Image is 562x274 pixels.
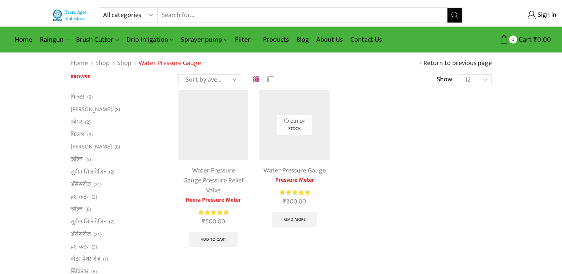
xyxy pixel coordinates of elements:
input: Search for... [158,8,448,23]
span: 0 [509,35,517,43]
span: ₹ [202,216,205,227]
a: Products [259,31,293,48]
a: Pressure Meter [259,176,329,185]
a: Read more about “Pressure Meter” [272,212,317,227]
a: Sprayer pump [177,31,231,48]
a: Return to previous page [423,59,492,68]
a: फॉगर [71,116,82,128]
bdi: 500.00 [202,216,225,227]
a: Pressure Relief Valve [203,175,244,196]
a: ब्रश कटर [71,191,89,203]
a: व्हाॅल्व [71,153,83,166]
a: सुप्रीम सिलपोलिन [71,216,106,228]
a: Filter [231,31,259,48]
span: (2) [109,168,115,176]
a: फिल्टर [71,128,85,141]
span: (1) [103,256,108,263]
span: (24) [93,181,102,188]
span: (3) [92,243,97,251]
span: (9) [87,93,93,101]
a: Add to cart: “Heera Pressure Meter” [189,232,238,247]
bdi: 300.00 [283,196,306,207]
a: Contact Us [347,31,386,48]
span: (9) [87,131,93,138]
a: Home [71,59,88,68]
a: [PERSON_NAME] [71,103,112,116]
a: Water Pressure Gauge [263,165,326,176]
span: (2) [109,218,115,226]
span: Show [437,75,452,85]
span: (8) [115,106,120,113]
div: Rated 5.00 out of 5 [198,209,228,216]
a: Water Pressure Gauge [183,165,235,186]
a: अ‍ॅसेसरीज [71,178,91,191]
span: (2) [85,119,91,126]
a: ब्रश कटर [71,240,89,253]
span: ₹ [534,34,537,45]
a: अ‍ॅसेसरीज [71,228,91,240]
div: Rated 5.00 out of 5 [280,189,310,196]
span: Cart [517,35,532,45]
span: Sign in [536,10,556,20]
span: ₹ [283,196,286,207]
a: 0 Cart ₹0.00 [470,33,551,47]
img: Water-Pressure-Gauge [259,90,329,160]
a: फिल्टर [71,93,85,103]
p: Out of stock [277,115,312,135]
a: Brush Cutter [72,31,122,48]
a: Raingun [36,31,72,48]
a: Drip Irrigation [123,31,177,48]
select: Shop order [178,74,241,85]
bdi: 0.00 [534,34,551,45]
a: Heera Pressure Meter [178,196,248,205]
span: (8) [115,143,120,151]
a: व्हाॅल्व [71,203,83,216]
span: (24) [93,231,102,238]
h1: Water Pressure Gauge [139,59,201,68]
button: Search button [447,8,462,23]
span: Rated out of 5 [198,209,228,216]
a: [PERSON_NAME] [71,141,112,153]
a: Home [11,31,36,48]
img: Heera Pressure Meter [178,90,248,160]
span: Browse [71,72,90,81]
span: (3) [92,193,97,201]
span: Rated out of 5 [280,189,310,196]
a: Shop [95,59,110,68]
a: About Us [313,31,347,48]
a: Blog [293,31,313,48]
a: सुप्रीम सिलपोलिन [71,165,106,178]
span: (6) [85,206,91,213]
nav: Breadcrumb [71,59,201,68]
span: (5) [85,156,91,163]
a: Shop [117,59,132,68]
div: , [178,166,248,196]
a: वॉटर प्रेशर गेज [71,253,101,266]
a: Sign in [474,8,556,22]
